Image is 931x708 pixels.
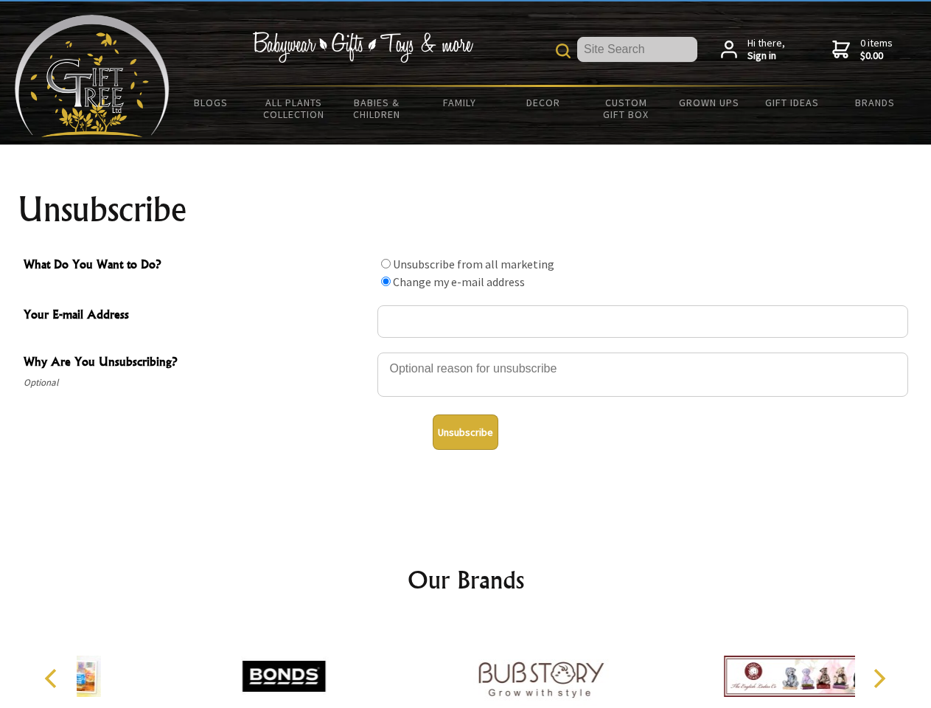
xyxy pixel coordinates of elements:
span: What Do You Want to Do? [24,255,370,277]
span: Your E-mail Address [24,305,370,327]
button: Unsubscribe [433,414,498,450]
a: Custom Gift Box [585,87,668,130]
a: 0 items$0.00 [832,37,893,63]
h2: Our Brands [29,562,902,597]
a: Gift Ideas [750,87,834,118]
strong: $0.00 [860,49,893,63]
label: Unsubscribe from all marketing [393,257,554,271]
a: Brands [834,87,917,118]
a: Family [419,87,502,118]
button: Next [862,662,895,695]
a: All Plants Collection [253,87,336,130]
span: 0 items [860,36,893,63]
input: Site Search [577,37,697,62]
a: Hi there,Sign in [721,37,785,63]
textarea: Why Are You Unsubscribing? [377,353,908,397]
img: Babyware - Gifts - Toys and more... [15,15,170,137]
img: product search [556,44,571,58]
span: Why Are You Unsubscribing? [24,353,370,374]
span: Optional [24,374,370,392]
img: Babywear - Gifts - Toys & more [252,32,473,63]
a: Decor [501,87,585,118]
label: Change my e-mail address [393,274,525,289]
input: What Do You Want to Do? [381,259,391,268]
strong: Sign in [747,49,785,63]
a: Grown Ups [667,87,750,118]
a: BLOGS [170,87,253,118]
input: What Do You Want to Do? [381,277,391,286]
h1: Unsubscribe [18,192,914,227]
span: Hi there, [747,37,785,63]
a: Babies & Children [335,87,419,130]
button: Previous [37,662,69,695]
input: Your E-mail Address [377,305,908,338]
